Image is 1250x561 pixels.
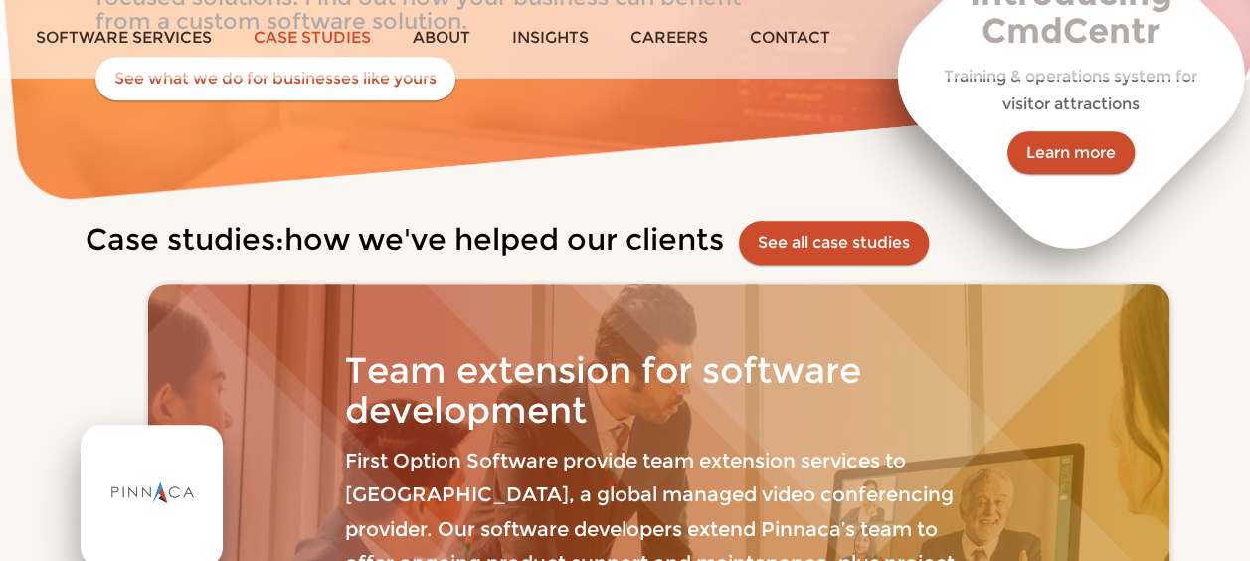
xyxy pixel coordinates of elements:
span: how we've helped our clients [284,221,724,258]
p: Training & operations system for visitor attractions [942,63,1199,117]
h3: Team extension for software development [345,351,973,430]
a: See what we do for businesses like yours [95,57,455,100]
span: Case studies: [86,221,284,258]
button: See all case studies [739,221,929,265]
a: Learn more [1007,131,1135,175]
a: See all case studies [758,233,910,252]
